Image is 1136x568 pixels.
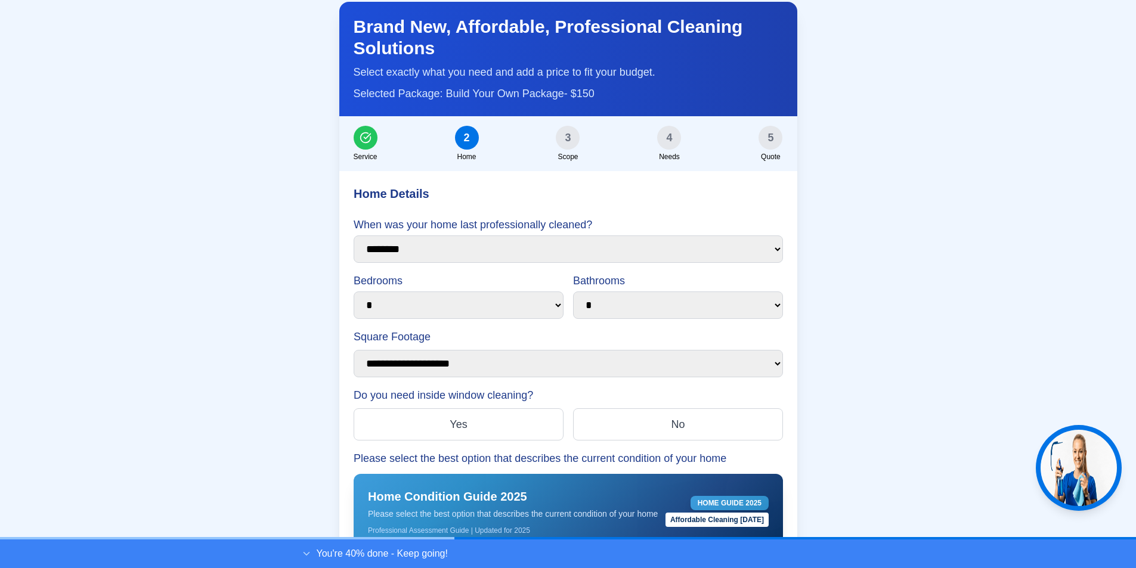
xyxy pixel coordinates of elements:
div: 5 [759,126,782,150]
img: Jen [1041,430,1117,506]
label: Square Footage [354,328,783,345]
span: Quote [761,152,781,162]
span: Home [457,152,476,162]
label: Bedrooms [354,272,564,289]
p: You're 40% done - Keep going! [317,547,448,561]
span: Needs [659,152,680,162]
button: Yes [354,408,564,440]
label: Bathrooms [573,272,783,289]
h3: Home Details [354,185,783,202]
p: Select exactly what you need and add a price to fit your budget. [354,64,783,80]
span: Service [354,152,377,162]
div: 2 [455,126,479,150]
div: 4 [657,126,681,150]
label: Do you need inside window cleaning? [354,387,783,404]
label: Please select the best option that describes the current condition of your home [354,450,783,467]
p: Selected Package: Build Your Own Package - $150 [354,85,783,102]
button: No [573,408,783,440]
label: When was your home last professionally cleaned? [354,216,783,233]
h2: Brand New, Affordable, Professional Cleaning Solutions [354,16,783,59]
div: 3 [556,126,580,150]
span: Scope [558,152,578,162]
button: Get help from Jen [1036,425,1122,511]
